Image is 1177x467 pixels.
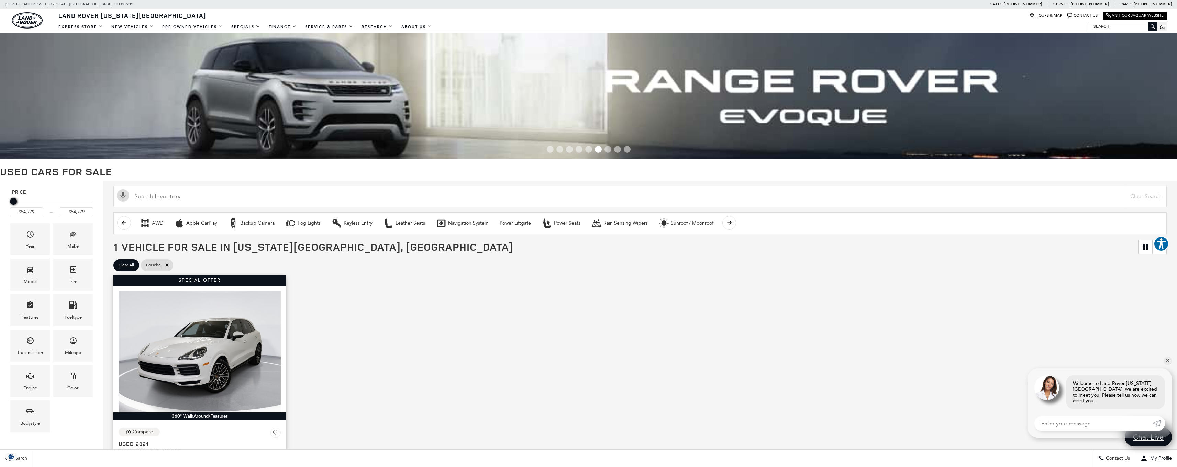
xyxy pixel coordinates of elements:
[53,330,93,362] div: MileageMileage
[554,220,580,226] div: Power Seats
[23,384,37,392] div: Engine
[119,441,281,454] a: Used 2021Porsche Cayenne S
[396,220,425,226] div: Leather Seats
[140,218,150,228] div: AWD
[10,207,43,216] input: Minimum
[21,314,39,321] div: Features
[54,21,436,33] nav: Main Navigation
[328,216,376,230] button: Keyless EntryKeyless Entry
[332,218,342,228] div: Keyless Entry
[117,189,129,202] svg: Click to toggle on voice search
[432,216,492,230] button: Navigation SystemNavigation System
[603,220,648,226] div: Rain Sensing Wipers
[54,11,210,20] a: Land Rover [US_STATE][GEOGRAPHIC_DATA]
[542,218,552,228] div: Power Seats
[556,146,563,153] span: Go to slide 2
[26,335,34,349] span: Transmission
[1067,13,1098,18] a: Contact Us
[1030,13,1062,18] a: Hours & Map
[69,335,77,349] span: Mileage
[1154,236,1169,251] button: Explore your accessibility options
[10,294,50,326] div: FeaturesFeatures
[133,429,153,435] div: Compare
[119,428,160,436] button: Compare Vehicle
[1154,236,1169,253] aside: Accessibility Help Desk
[282,216,324,230] button: Fog LightsFog Lights
[591,218,602,228] div: Rain Sensing Wipers
[17,349,43,356] div: Transmission
[659,218,669,228] div: Sunroof / Moonroof
[158,21,227,33] a: Pre-Owned Vehicles
[119,291,281,412] img: 2021 Porsche Cayenne S
[67,242,79,250] div: Make
[69,370,77,384] span: Color
[990,2,1003,7] span: Sales
[538,216,584,230] button: Power SeatsPower Seats
[136,216,167,230] button: AWDAWD
[113,240,513,254] span: 1 Vehicle for Sale in [US_STATE][GEOGRAPHIC_DATA], [GEOGRAPHIC_DATA]
[10,198,17,205] div: Maximum Price
[65,314,82,321] div: Fueltype
[10,365,50,397] div: EngineEngine
[722,216,736,230] button: scroll right
[547,146,554,153] span: Go to slide 1
[1071,1,1109,7] a: [PHONE_NUMBER]
[117,216,131,230] button: scroll left
[270,428,281,441] button: Save Vehicle
[1139,240,1152,254] a: Grid View
[1135,450,1177,467] button: Open user profile menu
[10,400,50,432] div: BodystyleBodystyle
[12,189,91,195] h5: Price
[1088,22,1157,31] input: Search
[119,261,134,270] span: Clear All
[186,220,217,226] div: Apple CarPlay
[65,349,81,356] div: Mileage
[357,21,397,33] a: Research
[655,216,717,230] button: Sunroof / MoonroofSunroof / Moonroof
[265,21,301,33] a: Finance
[26,264,34,278] span: Model
[119,441,276,447] span: Used 2021
[671,220,713,226] div: Sunroof / Moonroof
[1147,456,1172,462] span: My Profile
[53,294,93,326] div: FueltypeFueltype
[174,218,185,228] div: Apple CarPlay
[113,412,286,420] div: 360° WalkAround/Features
[10,195,93,216] div: Price
[1004,1,1042,7] a: [PHONE_NUMBER]
[26,299,34,313] span: Features
[113,275,286,286] div: Special Offer
[10,223,50,255] div: YearYear
[26,228,34,242] span: Year
[10,330,50,362] div: TransmissionTransmission
[1034,375,1059,400] img: Agent profile photo
[604,146,611,153] span: Go to slide 7
[240,220,275,226] div: Backup Camera
[69,264,77,278] span: Trim
[1104,456,1130,462] span: Contact Us
[1066,375,1165,409] div: Welcome to Land Rover [US_STATE][GEOGRAPHIC_DATA], we are excited to meet you! Please tell us how...
[1034,416,1153,431] input: Enter your message
[228,218,238,228] div: Backup Camera
[298,220,321,226] div: Fog Lights
[436,218,446,228] div: Navigation System
[624,146,631,153] span: Go to slide 9
[24,278,37,285] div: Model
[1153,416,1165,431] a: Submit
[69,299,77,313] span: Fueltype
[384,218,394,228] div: Leather Seats
[146,261,161,270] span: Porsche
[595,146,602,153] span: Go to slide 6
[53,259,93,291] div: TrimTrim
[69,278,77,285] div: Trim
[397,21,436,33] a: About Us
[107,21,158,33] a: New Vehicles
[344,220,373,226] div: Keyless Entry
[67,384,79,392] div: Color
[566,146,573,153] span: Go to slide 3
[496,216,535,230] button: Power Liftgate
[614,146,621,153] span: Go to slide 8
[69,228,77,242] span: Make
[54,21,107,33] a: EXPRESS STORE
[26,370,34,384] span: Engine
